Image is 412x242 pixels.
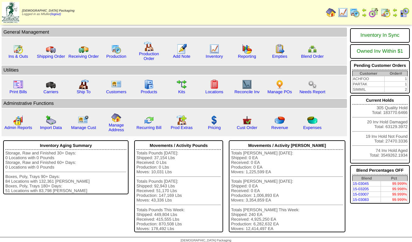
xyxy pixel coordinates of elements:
a: Cust Order [237,125,257,130]
td: 1 [384,76,407,82]
th: Customer [352,71,384,76]
div: 305 Quality Hold Total: 183770.6466 20 Inv Hold Damaged Total: 63129.3972 19 Inv Hold Not Found T... [350,95,410,164]
img: calendarcustomer.gif [399,8,409,18]
a: Import Data [40,125,62,130]
img: prodextras.gif [177,115,187,125]
img: po.png [275,79,285,89]
img: home.gif [326,8,336,18]
img: graph.gif [242,44,252,54]
div: Inventory Aging Summary [5,142,126,150]
a: Expenses [303,125,322,130]
td: 99.998% [381,186,408,192]
img: arrowleft.gif [393,8,398,13]
td: PARTAK [352,82,384,87]
img: calendarprod.gif [350,8,360,18]
img: factory2.gif [79,79,89,89]
a: Admin Reports [4,125,32,130]
img: locations.gif [209,79,219,89]
td: SIMMIL [352,87,384,92]
img: home.gif [111,113,121,123]
div: Owned Inv Within $1 [352,46,408,57]
div: Inventory In Sync [352,30,408,41]
img: arrowleft.gif [362,8,367,13]
img: customers.gif [111,79,121,89]
span: Logged in as Mfuller [22,9,74,16]
img: invoice2.gif [13,79,23,89]
a: Pricing [208,125,221,130]
td: Utilities [2,66,347,75]
img: line_graph.gif [338,8,348,18]
img: workflow.png [307,79,317,89]
img: pie_chart2.png [307,115,317,125]
td: ACHFOO [352,76,384,82]
div: Blend Percentages OFF [352,166,408,175]
div: Current Holds [352,96,408,105]
a: Prod Extras [171,125,193,130]
a: Reporting [238,54,256,59]
img: truck3.gif [46,79,56,89]
img: line_graph.gif [209,44,219,54]
img: truck.gif [46,44,56,54]
a: Print Bills [9,89,27,94]
a: Manage POs [267,89,292,94]
a: Needs Report [299,89,325,94]
img: factory.gif [144,41,154,51]
a: 15-03205 [353,187,369,191]
img: network.png [307,44,317,54]
td: 2 [384,87,407,92]
a: Inventory [206,54,223,59]
img: zoroco-logo-small.webp [2,2,19,23]
img: import.gif [46,115,56,125]
th: Pct [381,176,408,181]
a: Ship To [77,89,91,94]
a: Shipping Order [37,54,65,59]
a: Recurring Bill [136,125,161,130]
td: 99.999% [381,181,408,186]
div: Totals [PERSON_NAME] [DATE]: Shipped: 0 EA Received: 0 EA Production: 0 EA Moves: 1,225,599 EA To... [231,151,343,231]
th: Blend [352,176,381,181]
a: Empties [272,54,287,59]
a: Locations [205,89,223,94]
div: Movements / Activity [PERSON_NAME] [231,142,343,150]
div: Movements / Activity Pounds [136,142,221,150]
img: calendarprod.gif [111,44,121,54]
img: workorder.gif [275,44,285,54]
a: Manage Cust [71,125,96,130]
img: calendarblend.gif [369,8,379,18]
a: Blend Order [301,54,324,59]
a: Manage Address [109,123,124,132]
a: Production [106,54,126,59]
div: Totals Pounds [DATE]: Shipped: 37,154 Lbs Received: 0 Lbs Production: 0 Lbs Moves: 10,031 Lbs Tot... [136,151,221,231]
td: Adminstrative Functions [2,99,347,108]
img: line_graph2.gif [242,79,252,89]
a: Receiving Order [69,54,99,59]
a: Products [141,89,157,94]
img: reconcile.gif [144,115,154,125]
a: Ins & Outs [8,54,28,59]
a: Production Order [139,51,159,61]
td: 99.999% [381,192,408,197]
img: calendarinout.gif [13,44,23,54]
a: (logout) [50,13,61,16]
div: Pending Customer Orders [352,62,408,70]
a: 15-03007 [353,192,369,196]
a: Carriers [43,89,58,94]
img: dollar.gif [209,115,219,125]
td: 99.999% [381,197,408,202]
img: pie_chart.png [275,115,285,125]
img: arrowright.gif [362,13,367,18]
img: cust_order.png [242,115,252,125]
a: 15-03045 [353,181,369,186]
img: managecust.png [78,115,90,125]
th: Order# [384,71,407,76]
img: graph2.png [13,115,23,125]
a: Customers [106,89,126,94]
a: Kits [178,89,185,94]
img: orders.gif [177,44,187,54]
a: Add Note [173,54,190,59]
img: truck2.gif [79,44,89,54]
div: Storage, Raw and Finished 30+ Days: 0 Locations with 0 Pounds Storage, Raw and Finished 60+ Days:... [5,151,126,193]
img: calendarinout.gif [381,8,391,18]
a: 15-03083 [353,197,369,202]
td: 1 [384,82,407,87]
